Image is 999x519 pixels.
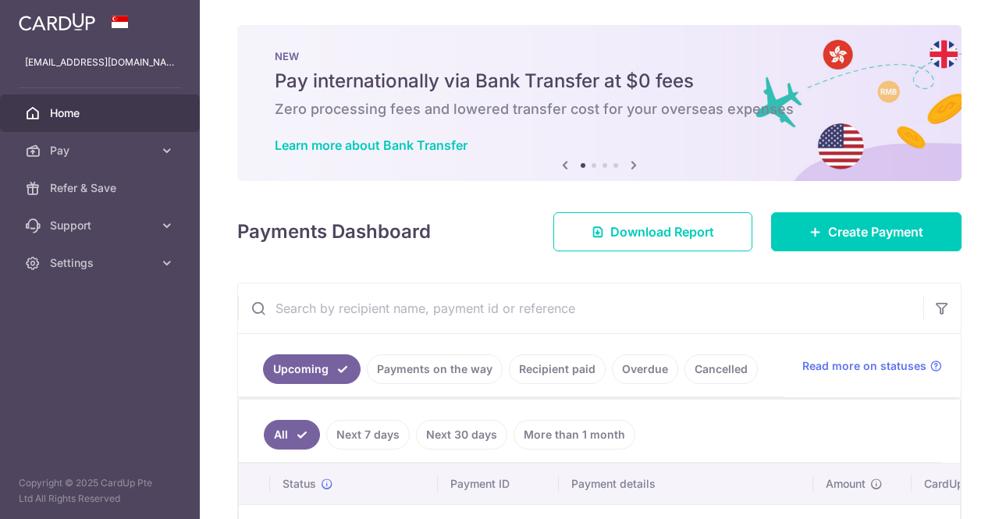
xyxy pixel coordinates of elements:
[509,354,606,384] a: Recipient paid
[771,212,962,251] a: Create Payment
[50,218,153,233] span: Support
[367,354,503,384] a: Payments on the way
[553,212,752,251] a: Download Report
[275,137,468,153] a: Learn more about Bank Transfer
[559,464,813,504] th: Payment details
[802,358,926,374] span: Read more on statuses
[684,354,758,384] a: Cancelled
[25,55,175,70] p: [EMAIL_ADDRESS][DOMAIN_NAME]
[438,464,559,504] th: Payment ID
[802,358,942,374] a: Read more on statuses
[50,255,153,271] span: Settings
[19,12,95,31] img: CardUp
[416,420,507,450] a: Next 30 days
[283,476,316,492] span: Status
[610,222,714,241] span: Download Report
[50,143,153,158] span: Pay
[828,222,923,241] span: Create Payment
[263,354,361,384] a: Upcoming
[238,283,923,333] input: Search by recipient name, payment id or reference
[612,354,678,384] a: Overdue
[826,476,866,492] span: Amount
[924,476,983,492] span: CardUp fee
[50,180,153,196] span: Refer & Save
[237,25,962,181] img: Bank transfer banner
[275,69,924,94] h5: Pay internationally via Bank Transfer at $0 fees
[275,100,924,119] h6: Zero processing fees and lowered transfer cost for your overseas expenses
[50,105,153,121] span: Home
[264,420,320,450] a: All
[326,420,410,450] a: Next 7 days
[514,420,635,450] a: More than 1 month
[275,50,924,62] p: NEW
[237,218,431,246] h4: Payments Dashboard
